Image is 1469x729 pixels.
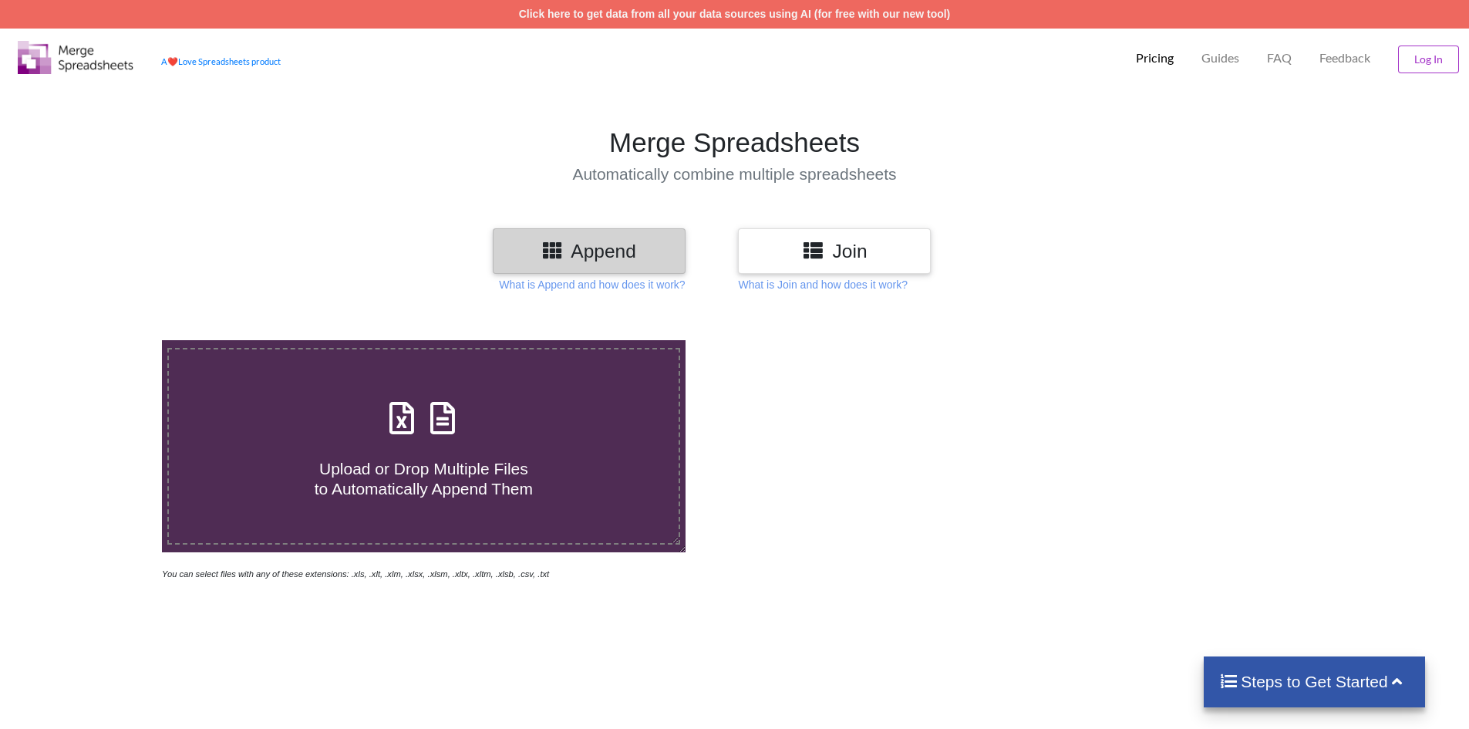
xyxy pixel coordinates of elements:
span: Feedback [1319,52,1370,64]
h3: Append [504,240,674,262]
button: Log In [1398,46,1459,73]
h3: Join [750,240,919,262]
p: Guides [1201,50,1239,66]
p: What is Append and how does it work? [499,277,685,292]
a: Click here to get data from all your data sources using AI (for free with our new tool) [519,8,951,20]
h4: Steps to Get Started [1219,672,1410,691]
a: AheartLove Spreadsheets product [161,56,281,66]
p: Pricing [1136,50,1174,66]
p: What is Join and how does it work? [738,277,907,292]
p: FAQ [1267,50,1292,66]
img: Logo.png [18,41,133,74]
span: heart [167,56,178,66]
i: You can select files with any of these extensions: .xls, .xlt, .xlm, .xlsx, .xlsm, .xltx, .xltm, ... [162,569,549,579]
span: Upload or Drop Multiple Files to Automatically Append Them [315,460,533,497]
